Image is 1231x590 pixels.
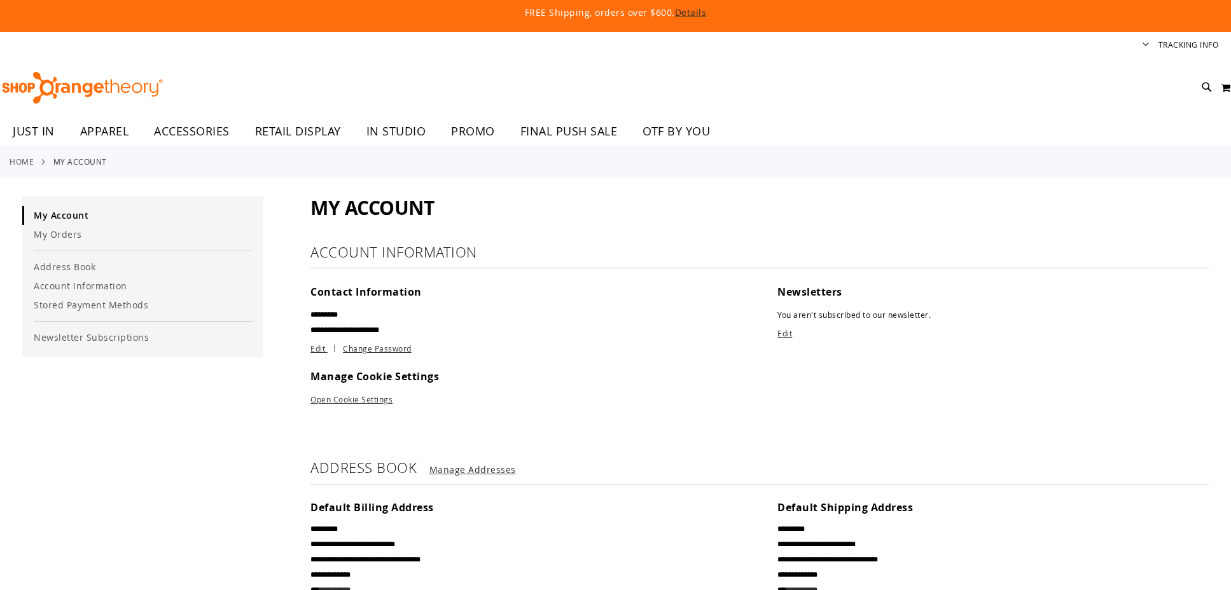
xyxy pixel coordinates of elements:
a: Newsletter Subscriptions [22,328,263,347]
a: My Account [22,206,263,225]
span: Contact Information [310,285,422,299]
a: Edit [310,343,341,353]
span: Newsletters [777,285,842,299]
span: PROMO [451,117,495,146]
a: FINAL PUSH SALE [508,117,630,146]
a: Stored Payment Methods [22,296,263,315]
a: Account Information [22,277,263,296]
a: Manage Addresses [429,463,516,476]
a: Address Book [22,257,263,277]
a: APPAREL [67,117,142,146]
span: JUST IN [13,117,55,146]
a: Tracking Info [1158,39,1219,50]
a: Home [10,156,34,167]
a: Change Password [343,343,412,353]
a: OTF BY YOU [630,117,723,146]
a: PROMO [438,117,508,146]
span: APPAREL [80,117,129,146]
span: Edit [310,343,325,353]
strong: My Account [53,156,107,167]
span: ACCESSORIES [154,117,230,146]
strong: Account Information [310,243,477,261]
a: Details [675,6,707,18]
span: FINAL PUSH SALE [520,117,618,146]
a: My Orders [22,225,263,244]
a: ACCESSORIES [141,117,242,146]
a: RETAIL DISPLAY [242,117,354,146]
p: FREE Shipping, orders over $600. [234,6,998,19]
strong: Address Book [310,458,417,477]
a: Edit [777,328,792,338]
span: Manage Cookie Settings [310,369,439,383]
span: My Account [310,195,434,221]
a: IN STUDIO [354,117,439,146]
p: You aren't subscribed to our newsletter. [777,307,1209,322]
span: OTF BY YOU [643,117,710,146]
span: Default Billing Address [310,500,434,514]
span: IN STUDIO [366,117,426,146]
span: Default Shipping Address [777,500,913,514]
span: RETAIL DISPLAY [255,117,341,146]
button: Account menu [1143,39,1149,51]
a: Open Cookie Settings [310,394,393,404]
